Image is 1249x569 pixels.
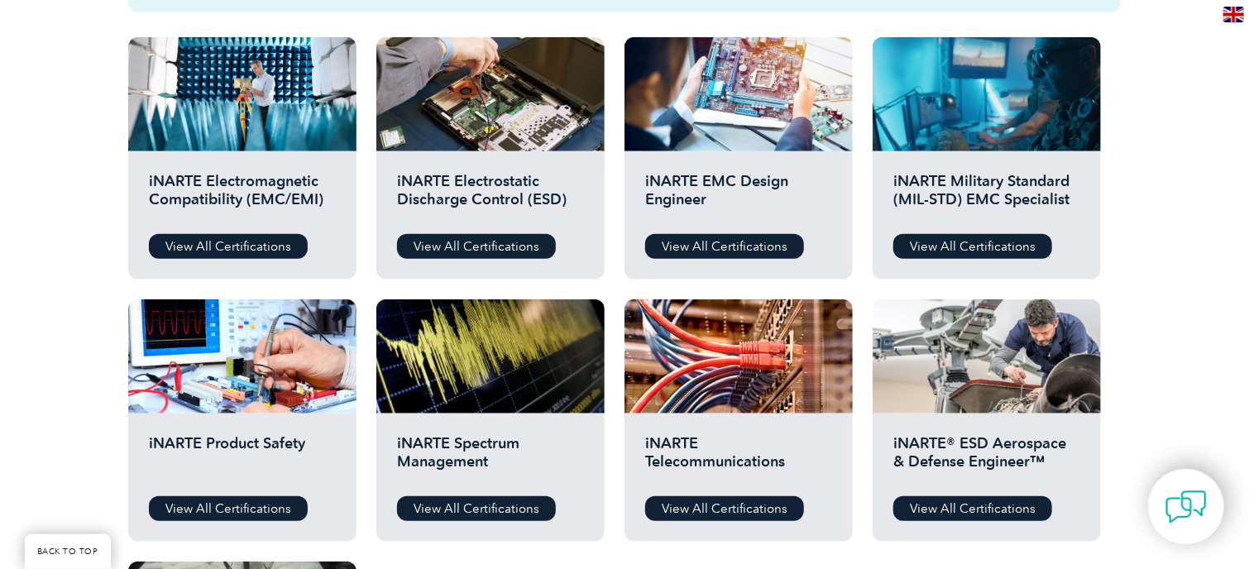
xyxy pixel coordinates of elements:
[1165,486,1207,528] img: contact-chat.png
[397,234,556,259] a: View All Certifications
[893,434,1080,484] h2: iNARTE® ESD Aerospace & Defense Engineer™
[893,496,1052,521] a: View All Certifications
[1223,7,1244,22] img: en
[645,172,832,222] h2: iNARTE EMC Design Engineer
[893,234,1052,259] a: View All Certifications
[397,172,584,222] h2: iNARTE Electrostatic Discharge Control (ESD)
[149,434,336,484] h2: iNARTE Product Safety
[149,234,308,259] a: View All Certifications
[893,172,1080,222] h2: iNARTE Military Standard (MIL-STD) EMC Specialist
[645,496,804,521] a: View All Certifications
[149,172,336,222] h2: iNARTE Electromagnetic Compatibility (EMC/EMI)
[149,496,308,521] a: View All Certifications
[645,234,804,259] a: View All Certifications
[397,434,584,484] h2: iNARTE Spectrum Management
[397,496,556,521] a: View All Certifications
[25,534,111,569] a: BACK TO TOP
[645,434,832,484] h2: iNARTE Telecommunications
